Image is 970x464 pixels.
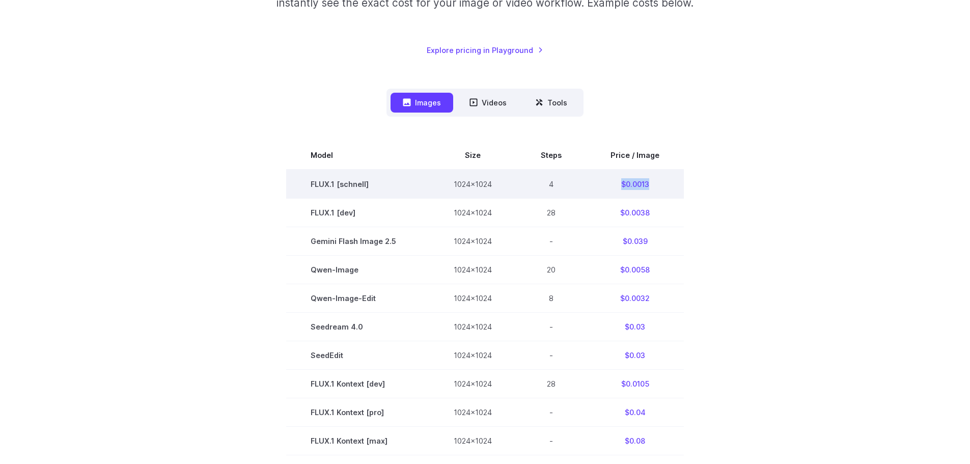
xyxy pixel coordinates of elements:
[516,284,586,312] td: 8
[429,398,516,427] td: 1024x1024
[586,398,684,427] td: $0.04
[391,93,453,113] button: Images
[429,427,516,455] td: 1024x1024
[516,227,586,255] td: -
[586,227,684,255] td: $0.039
[429,284,516,312] td: 1024x1024
[429,255,516,284] td: 1024x1024
[516,341,586,370] td: -
[286,341,429,370] td: SeedEdit
[429,370,516,398] td: 1024x1024
[516,313,586,341] td: -
[286,427,429,455] td: FLUX.1 Kontext [max]
[516,141,586,170] th: Steps
[429,170,516,199] td: 1024x1024
[586,141,684,170] th: Price / Image
[286,255,429,284] td: Qwen-Image
[523,93,579,113] button: Tools
[457,93,519,113] button: Videos
[516,170,586,199] td: 4
[286,370,429,398] td: FLUX.1 Kontext [dev]
[286,398,429,427] td: FLUX.1 Kontext [pro]
[586,255,684,284] td: $0.0058
[586,170,684,199] td: $0.0013
[286,284,429,312] td: Qwen-Image-Edit
[429,341,516,370] td: 1024x1024
[429,313,516,341] td: 1024x1024
[516,427,586,455] td: -
[286,170,429,199] td: FLUX.1 [schnell]
[286,313,429,341] td: Seedream 4.0
[516,398,586,427] td: -
[516,370,586,398] td: 28
[586,198,684,227] td: $0.0038
[586,427,684,455] td: $0.08
[586,284,684,312] td: $0.0032
[429,227,516,255] td: 1024x1024
[311,235,405,247] span: Gemini Flash Image 2.5
[586,313,684,341] td: $0.03
[429,198,516,227] td: 1024x1024
[286,141,429,170] th: Model
[516,198,586,227] td: 28
[429,141,516,170] th: Size
[516,255,586,284] td: 20
[286,198,429,227] td: FLUX.1 [dev]
[427,44,543,56] a: Explore pricing in Playground
[586,341,684,370] td: $0.03
[586,370,684,398] td: $0.0105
